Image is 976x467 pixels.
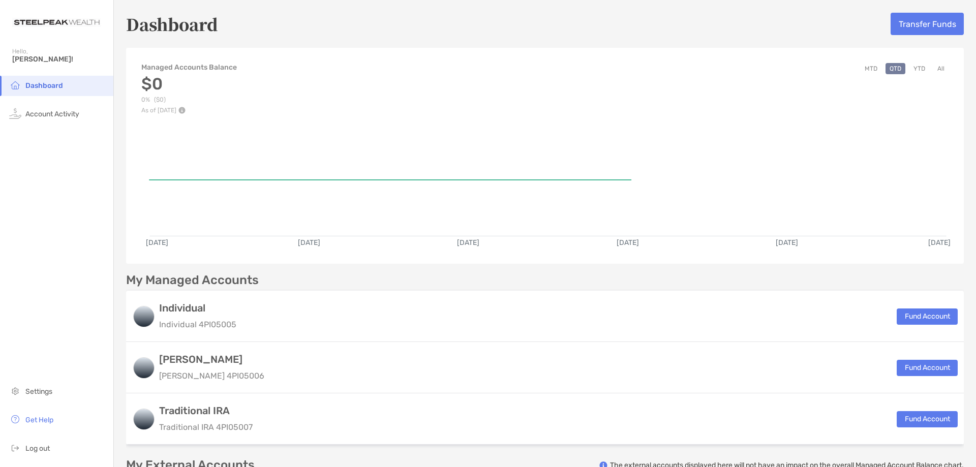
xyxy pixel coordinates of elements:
text: [DATE] [928,238,951,247]
span: ( $0 ) [154,96,166,104]
img: activity icon [9,107,21,119]
img: settings icon [9,385,21,397]
img: logo account [134,409,154,429]
span: Dashboard [25,81,63,90]
text: [DATE] [146,238,168,247]
img: Zoe Logo [12,4,101,41]
span: Get Help [25,416,53,424]
img: logout icon [9,442,21,454]
text: [DATE] [457,238,479,247]
button: YTD [909,63,929,74]
img: logo account [134,306,154,327]
text: [DATE] [298,238,320,247]
button: Fund Account [897,411,958,427]
h3: $0 [141,74,238,94]
button: MTD [861,63,881,74]
span: Account Activity [25,110,79,118]
img: Performance Info [178,107,186,114]
button: Fund Account [897,360,958,376]
p: Individual 4PI05005 [159,318,236,331]
span: 0% [141,96,150,104]
h3: Individual [159,302,236,314]
h3: Traditional IRA [159,404,253,417]
span: [PERSON_NAME]! [12,55,107,64]
text: [DATE] [776,238,798,247]
img: logo account [134,358,154,378]
span: Log out [25,444,50,453]
span: Settings [25,387,52,396]
text: [DATE] [617,238,639,247]
button: QTD [886,63,905,74]
p: My Managed Accounts [126,274,259,287]
p: [PERSON_NAME] 4PI05006 [159,369,264,382]
button: Fund Account [897,308,958,325]
button: All [933,63,949,74]
p: Traditional IRA 4PI05007 [159,421,253,433]
h3: [PERSON_NAME] [159,353,264,365]
h4: Managed Accounts Balance [141,63,238,72]
img: get-help icon [9,413,21,425]
img: household icon [9,79,21,91]
h5: Dashboard [126,12,218,36]
p: As of [DATE] [141,107,238,114]
button: Transfer Funds [891,13,964,35]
